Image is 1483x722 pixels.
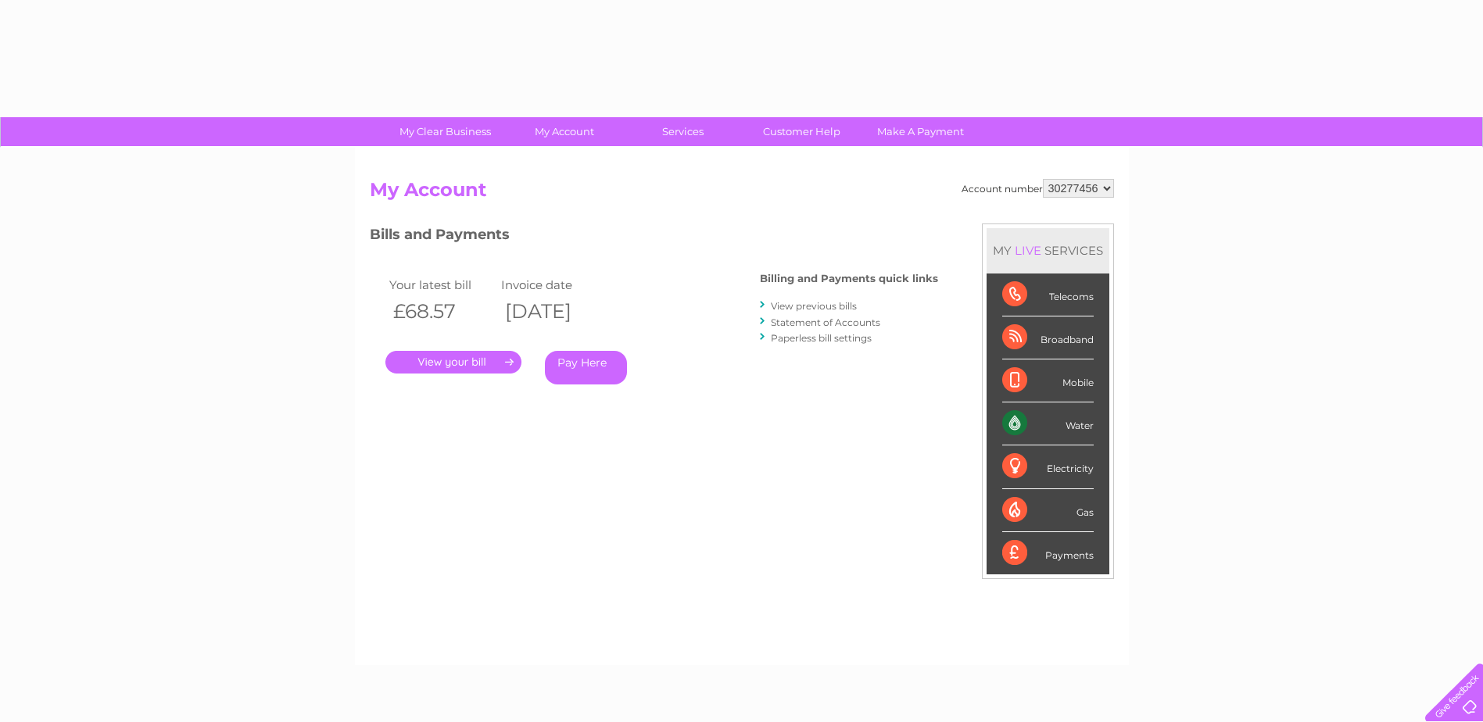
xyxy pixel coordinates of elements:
[381,117,510,146] a: My Clear Business
[1002,445,1094,488] div: Electricity
[771,332,872,344] a: Paperless bill settings
[385,295,498,327] th: £68.57
[370,223,938,251] h3: Bills and Payments
[1002,359,1094,402] div: Mobile
[385,274,498,295] td: Your latest bill
[1002,489,1094,532] div: Gas
[1012,243,1044,258] div: LIVE
[771,300,857,312] a: View previous bills
[385,351,521,374] a: .
[1002,316,1094,359] div: Broadband
[856,117,985,146] a: Make A Payment
[497,274,610,295] td: Invoice date
[497,295,610,327] th: [DATE]
[962,179,1114,198] div: Account number
[618,117,747,146] a: Services
[1002,402,1094,445] div: Water
[1002,532,1094,574] div: Payments
[370,179,1114,209] h2: My Account
[500,117,629,146] a: My Account
[545,351,627,384] a: Pay Here
[987,228,1109,273] div: MY SERVICES
[760,273,938,284] h4: Billing and Payments quick links
[771,316,880,328] a: Statement of Accounts
[1002,273,1094,316] div: Telecoms
[737,117,866,146] a: Customer Help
